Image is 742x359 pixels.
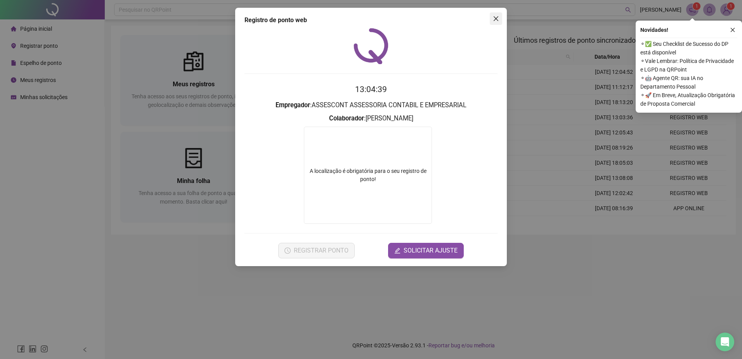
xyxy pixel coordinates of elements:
[490,12,502,25] button: Close
[329,115,364,122] strong: Colaborador
[404,246,458,255] span: SOLICITAR AJUSTE
[244,16,498,25] div: Registro de ponto web
[493,16,499,22] span: close
[304,167,432,183] div: A localização é obrigatória para o seu registro de ponto!
[640,40,737,57] span: ⚬ ✅ Seu Checklist de Sucesso do DP está disponível
[640,91,737,108] span: ⚬ 🚀 Em Breve, Atualização Obrigatória de Proposta Comercial
[244,100,498,110] h3: : ASSESCONT ASSESSORIA CONTABIL E EMPRESARIAL
[355,85,387,94] time: 13:04:39
[640,26,668,34] span: Novidades !
[716,333,734,351] div: Open Intercom Messenger
[730,27,735,33] span: close
[278,243,355,258] button: REGISTRAR PONTO
[276,101,310,109] strong: Empregador
[388,243,464,258] button: editSOLICITAR AJUSTE
[640,57,737,74] span: ⚬ Vale Lembrar: Política de Privacidade e LGPD na QRPoint
[640,74,737,91] span: ⚬ 🤖 Agente QR: sua IA no Departamento Pessoal
[244,113,498,124] h3: : [PERSON_NAME]
[354,28,388,64] img: QRPoint
[394,247,400,254] span: edit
